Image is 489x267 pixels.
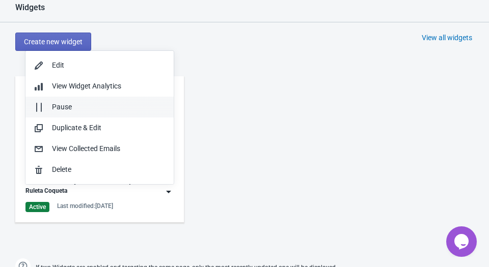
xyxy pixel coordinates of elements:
[422,33,472,43] div: View all widgets
[52,164,166,175] div: Delete
[25,138,174,159] button: View Collected Emails
[52,143,166,154] div: View Collected Emails
[24,38,83,46] span: Create new widget
[52,102,166,112] div: Pause
[25,117,174,138] button: Duplicate & Edit
[25,159,174,180] button: Delete
[52,60,166,71] div: Edit
[52,82,121,90] span: View Widget Analytics
[25,187,67,197] div: Ruleta Coqueta
[25,55,174,76] button: Edit
[25,76,174,97] button: View Widget Analytics
[25,202,49,212] div: Active
[25,97,174,117] button: Pause
[15,33,91,51] button: Create new widget
[446,226,479,257] iframe: chat widget
[52,123,166,133] div: Duplicate & Edit
[164,187,174,197] img: dropdown.png
[57,202,113,210] div: Last modified: [DATE]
